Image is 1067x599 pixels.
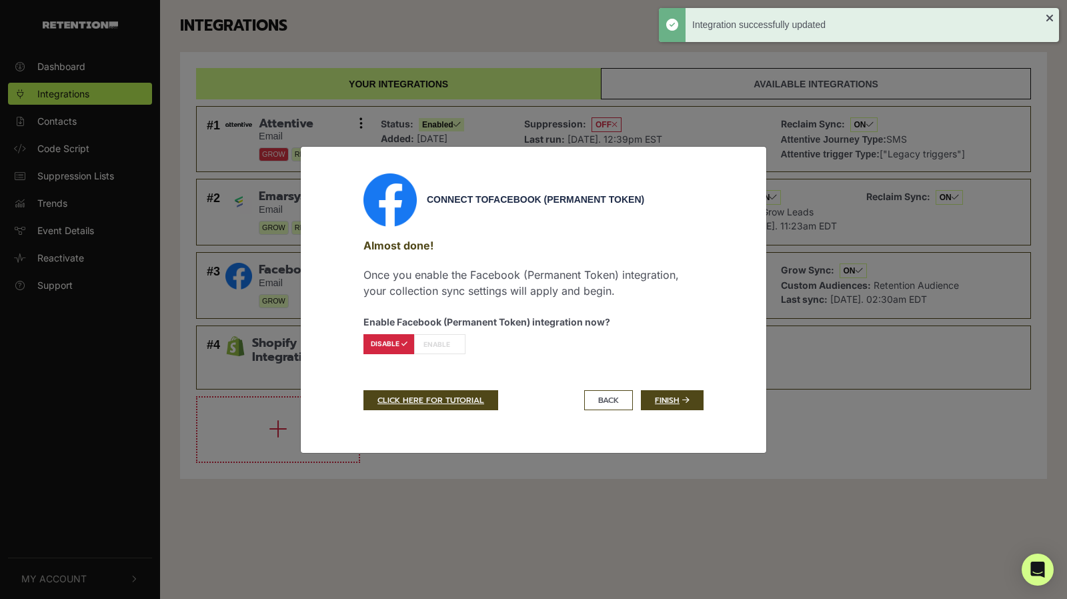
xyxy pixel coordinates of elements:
div: Integration successfully updated [692,18,1046,32]
strong: Enable Facebook (Permanent Token) integration now? [363,316,610,328]
a: CLICK HERE FOR TUTORIAL [363,390,498,410]
div: Open Intercom Messenger [1022,554,1054,586]
div: Connect to [427,193,704,207]
strong: Almost done! [363,239,433,252]
span: Facebook (Permanent Token) [488,194,644,205]
a: Finish [641,390,704,410]
label: DISABLE [363,334,415,354]
button: BACK [584,390,633,410]
label: ENABLE [414,334,465,354]
p: Once you enable the Facebook (Permanent Token) integration, your collection sync settings will ap... [363,267,704,299]
img: Facebook (Permanent Token) [363,173,417,227]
